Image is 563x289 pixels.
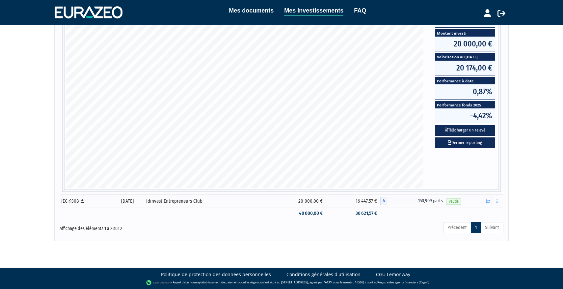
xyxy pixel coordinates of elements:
span: A [380,197,387,205]
td: 36 621,57 € [326,208,380,219]
a: Lemonway [185,280,201,284]
button: Télécharger un relevé [435,125,495,136]
a: Registre des agents financiers (Regafi) [377,280,429,284]
span: Performance à date [435,77,495,84]
a: Dernier reporting [435,137,495,148]
span: Valorisation au [DATE] [435,53,495,60]
span: Valide [446,198,461,205]
span: 20 000,00 € [435,37,495,51]
img: logo-lemonway.png [146,279,172,286]
span: 150,909 parts [387,197,444,205]
span: -4,42% [435,108,495,123]
i: [Français] Personne physique [81,199,84,203]
td: 20 000,00 € [269,194,326,208]
span: Montant investi [435,30,495,37]
span: 0,87% [435,84,495,99]
td: 40 000,00 € [269,208,326,219]
a: Précédent [443,222,471,233]
a: Mes documents [229,6,274,15]
div: [DATE] [114,198,142,205]
div: - Agent de (établissement de paiement dont le siège social est situé au [STREET_ADDRESS], agréé p... [7,279,556,286]
span: Performance fonds 2025 [435,101,495,108]
a: 1 [471,222,481,233]
div: Affichage des éléments 1 à 2 sur 2 [60,221,239,232]
a: Conditions générales d'utilisation [286,271,361,278]
div: Idinvest Entrepreneurs Club [146,198,267,205]
div: A - Idinvest Entrepreneurs Club [380,197,444,205]
a: Politique de protection des données personnelles [161,271,271,278]
td: 16 447,57 € [326,194,380,208]
a: Mes investissements [284,6,343,16]
a: FAQ [354,6,366,15]
a: Suivant [481,222,503,233]
a: CGU Lemonway [376,271,410,278]
img: 1732889491-logotype_eurazeo_blanc_rvb.png [55,6,122,18]
div: IEC-9308 [61,198,109,205]
span: 20 174,00 € [435,61,495,75]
